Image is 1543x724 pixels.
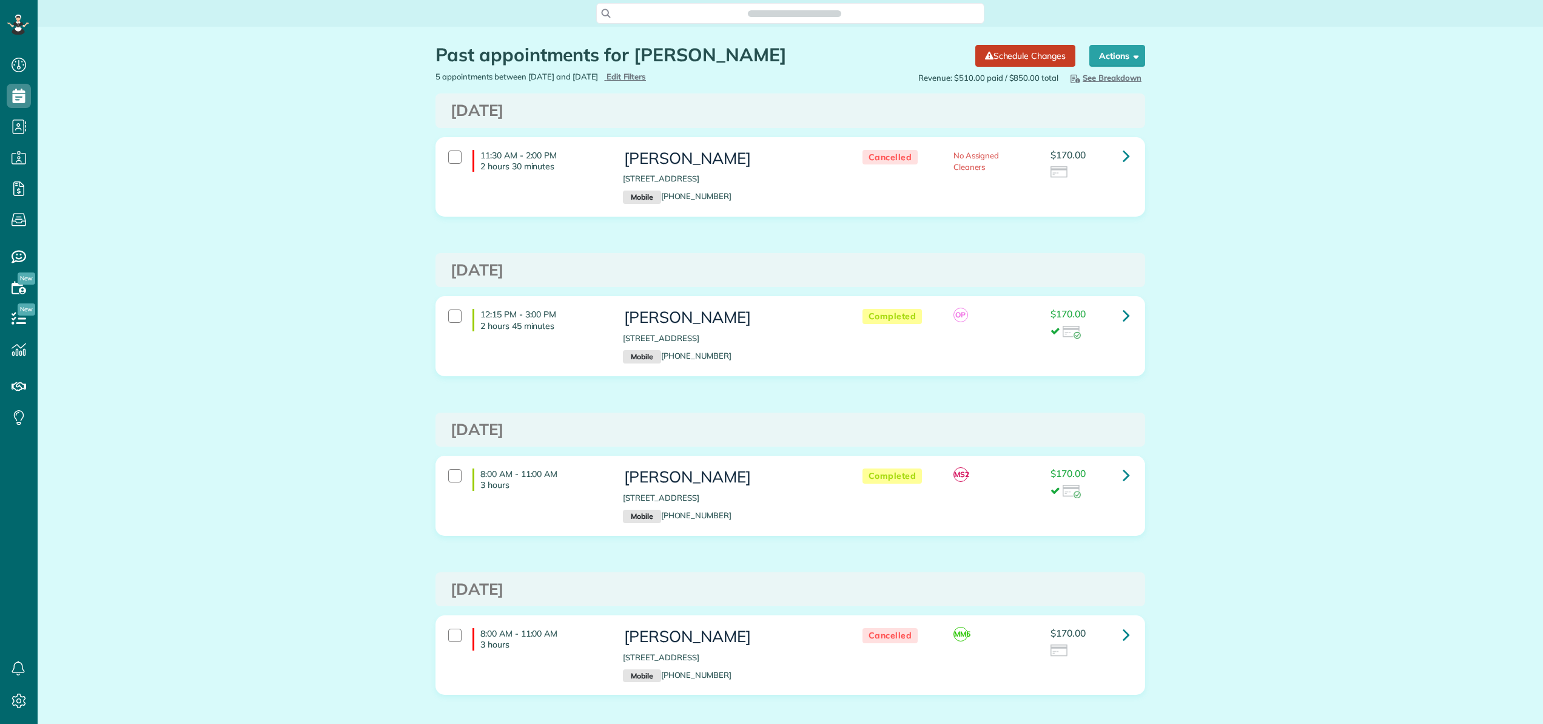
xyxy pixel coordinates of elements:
span: Cancelled [862,628,918,643]
span: $170.00 [1051,308,1086,320]
p: 2 hours 45 minutes [480,320,605,331]
p: [STREET_ADDRESS] [623,333,838,344]
span: Completed [862,469,923,484]
span: OP [953,308,968,322]
h3: [DATE] [451,421,1130,439]
span: Revenue: $510.00 paid / $850.00 total [918,72,1058,84]
span: New [18,303,35,316]
h3: [PERSON_NAME] [623,628,838,646]
span: No Assigned Cleaners [953,151,1000,172]
a: Schedule Changes [975,45,1075,67]
small: Mobile [623,510,661,523]
p: [STREET_ADDRESS] [623,492,838,504]
h4: 12:15 PM - 3:00 PM [472,309,605,331]
small: Mobile [623,669,661,683]
h3: [PERSON_NAME] [623,469,838,486]
p: 2 hours 30 minutes [480,161,605,172]
span: See Breakdown [1068,73,1141,83]
h4: 8:00 AM - 11:00 AM [472,469,605,490]
span: Edit Filters [607,72,646,81]
span: $170.00 [1051,149,1086,161]
p: 3 hours [480,639,605,650]
h3: [DATE] [451,262,1130,279]
small: Mobile [623,191,661,204]
h3: [DATE] [451,102,1130,120]
p: [STREET_ADDRESS] [623,173,838,184]
h3: [PERSON_NAME] [623,309,838,326]
img: icon_credit_card_success-27c2c4fc500a7f1a58a13ef14842cb958d03041fefb464fd2e53c949a5770e83.png [1063,485,1081,498]
button: Actions [1089,45,1145,67]
img: icon_credit_card_neutral-3d9a980bd25ce6dbb0f2033d7200983694762465c175678fcbc2d8f4bc43548e.png [1051,644,1069,658]
span: Search ZenMaid… [760,7,829,19]
span: $170.00 [1051,627,1086,639]
span: MM5 [953,627,968,641]
a: Mobile[PHONE_NUMBER] [623,510,731,520]
img: icon_credit_card_success-27c2c4fc500a7f1a58a13ef14842cb958d03041fefb464fd2e53c949a5770e83.png [1063,326,1081,339]
a: Mobile[PHONE_NUMBER] [623,351,731,360]
p: [STREET_ADDRESS] [623,652,838,663]
img: icon_credit_card_neutral-3d9a980bd25ce6dbb0f2033d7200983694762465c175678fcbc2d8f4bc43548e.png [1051,166,1069,180]
span: MS2 [953,467,968,482]
span: New [18,272,35,285]
h3: [PERSON_NAME] [623,150,838,167]
h4: 11:30 AM - 2:00 PM [472,150,605,172]
div: 5 appointments between [DATE] and [DATE] [426,71,790,83]
h4: 8:00 AM - 11:00 AM [472,628,605,650]
p: 3 hours [480,479,605,490]
span: Cancelled [862,150,918,165]
a: Mobile[PHONE_NUMBER] [623,670,731,680]
h1: Past appointments for [PERSON_NAME] [435,45,966,65]
span: $170.00 [1051,467,1086,479]
small: Mobile [623,350,661,364]
button: See Breakdown [1064,71,1145,84]
h3: [DATE] [451,581,1130,598]
a: Mobile[PHONE_NUMBER] [623,191,731,201]
a: Edit Filters [604,72,646,81]
span: Completed [862,309,923,324]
